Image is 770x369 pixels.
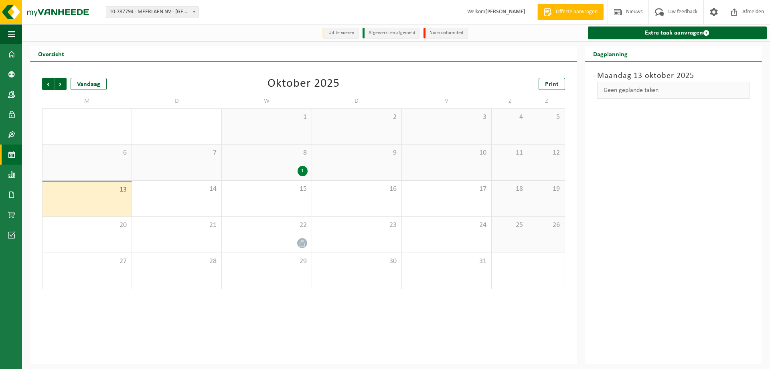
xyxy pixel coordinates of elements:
a: Print [539,78,565,90]
div: Oktober 2025 [267,78,340,90]
span: 6 [47,149,128,157]
span: 11 [496,149,524,157]
span: 1 [226,113,307,122]
span: 24 [406,221,487,230]
h3: Maandag 13 oktober 2025 [597,70,750,82]
span: 12 [532,149,560,157]
td: W [222,94,312,108]
span: 21 [136,221,217,230]
span: 17 [406,185,487,194]
td: D [312,94,402,108]
td: M [42,94,132,108]
span: Print [545,81,559,88]
iframe: chat widget [4,351,134,369]
span: Vorige [42,78,54,90]
span: 14 [136,185,217,194]
td: Z [528,94,565,108]
span: Volgende [55,78,67,90]
span: 26 [532,221,560,230]
span: 10-787794 - MEERLAEN NV - GENT [106,6,199,18]
span: 20 [47,221,128,230]
td: D [132,94,222,108]
span: 4 [496,113,524,122]
span: 18 [496,185,524,194]
span: 30 [316,257,397,266]
span: 23 [316,221,397,230]
span: 19 [532,185,560,194]
span: 10 [406,149,487,157]
span: 27 [47,257,128,266]
span: 8 [226,149,307,157]
li: Afgewerkt en afgemeld [363,28,419,39]
li: Uit te voeren [322,28,359,39]
td: V [402,94,492,108]
h2: Dagplanning [585,46,636,61]
span: 15 [226,185,307,194]
div: Vandaag [71,78,107,90]
span: 28 [136,257,217,266]
li: Non-conformiteit [423,28,468,39]
a: Extra taak aanvragen [588,27,767,39]
span: 25 [496,221,524,230]
td: Z [492,94,528,108]
h2: Overzicht [30,46,72,61]
span: 3 [406,113,487,122]
span: 31 [406,257,487,266]
span: 9 [316,149,397,157]
span: 13 [47,186,128,194]
span: 22 [226,221,307,230]
span: 2 [316,113,397,122]
a: Offerte aanvragen [537,4,604,20]
strong: [PERSON_NAME] [485,9,525,15]
span: 16 [316,185,397,194]
span: 5 [532,113,560,122]
span: 7 [136,149,217,157]
div: 1 [298,166,308,176]
span: 10-787794 - MEERLAEN NV - GENT [106,6,198,18]
span: Offerte aanvragen [554,8,600,16]
div: Geen geplande taken [597,82,750,99]
span: 29 [226,257,307,266]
